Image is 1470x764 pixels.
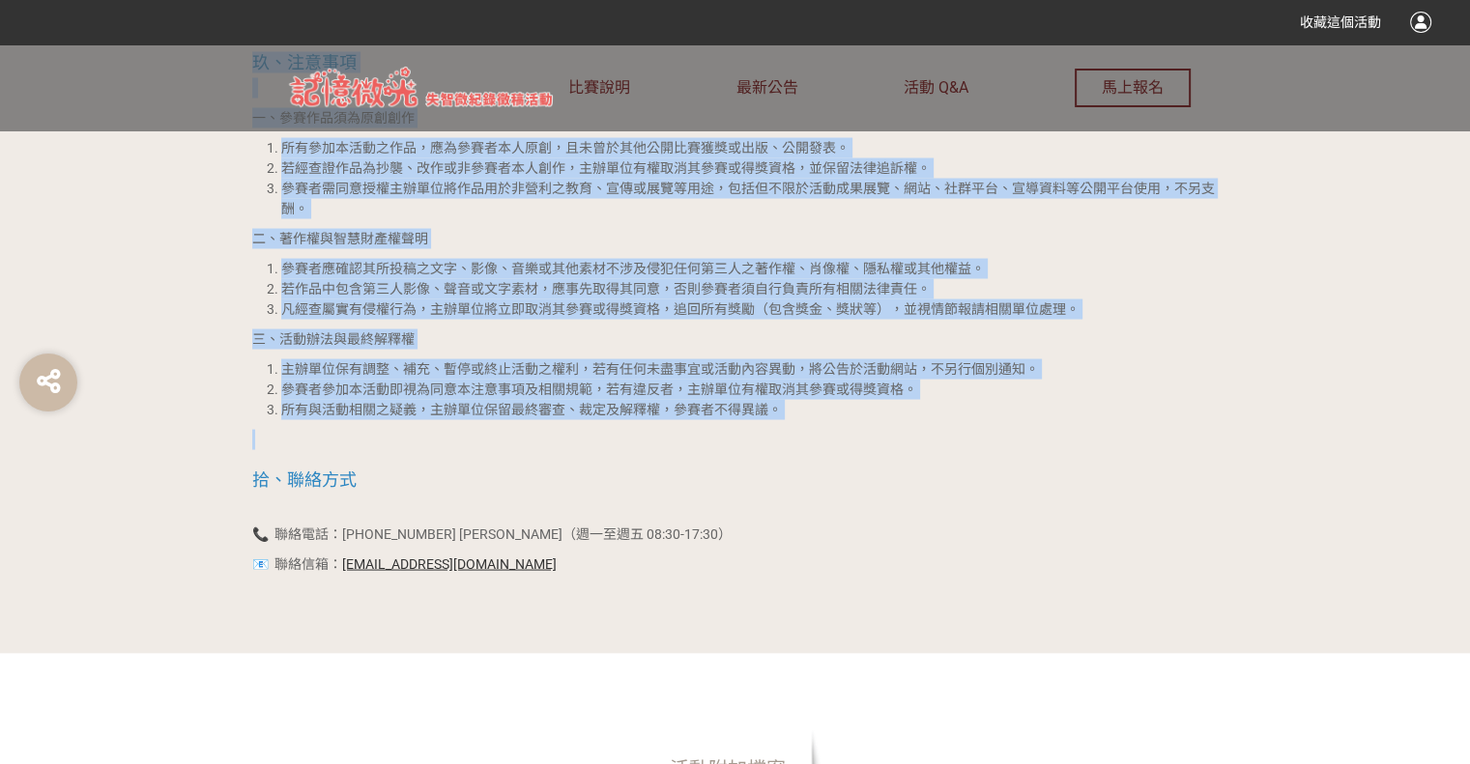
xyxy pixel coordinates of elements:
[342,555,557,571] a: [EMAIL_ADDRESS][DOMAIN_NAME]
[281,358,1219,379] li: 主辦單位保有調整、補充、暫停或終止活動之權利，若有任何未盡事宜或活動內容異動，將公告於活動網站，不另行個別通知。
[281,178,1219,218] li: 參賽者需同意授權主辦單位將作品用於非營利之教育、宣傳或展覽等用途，包括但不限於活動成果展覽、網站、社群平台、宣導資料等公開平台使用，不另支酬。
[252,468,357,489] span: 拾、聯絡方式
[281,137,1219,157] li: 所有參加本活動之作品，應為參賽者本人原創，且未曾於其他公開比賽獲獎或出版、公開發表。
[252,328,1219,349] p: 三、活動辦法與最終解釋權
[281,298,1219,319] li: 凡經查屬實有侵權行為，主辦單位將立即取消其參賽或得獎資格，追回所有獎勵（包含獎金、獎狀等），並視情節報請相關單位處理。
[252,553,1219,574] p: 📧 聯絡信箱：
[568,44,630,131] a: 比賽說明
[1075,69,1191,107] button: 馬上報名
[1102,78,1164,97] span: 馬上報名
[281,157,1219,178] li: 若經查證作品為抄襲、改作或非參賽者本人創作，主辦單位有權取消其參賽或得獎資格，並保留法律追訴權。
[281,278,1219,298] li: 若作品中包含第三人影像、聲音或文字素材，應事先取得其同意，否則參賽者須自行負責所有相關法律責任。
[252,228,1219,248] p: 二、著作權與智慧財產權聲明
[279,65,568,113] img: 記憶微光．失智微紀錄徵稿活動
[904,44,968,131] a: 活動 Q&A
[568,78,630,97] span: 比賽說明
[281,399,1219,419] li: 所有與活動相關之疑義，主辦單位保留最終審查、裁定及解釋權，參賽者不得異議。
[252,523,1219,544] p: 📞 聯絡電話：[PHONE_NUMBER] [PERSON_NAME]（週一至週五 08:30-17:30）
[736,78,798,97] span: 最新公告
[736,44,798,131] a: 最新公告
[904,78,968,97] span: 活動 Q&A
[281,379,1219,399] li: 參賽者參加本活動即視為同意本注意事項及相關規範，若有違反者，主辦單位有權取消其參賽或得獎資格。
[1300,14,1381,30] span: 收藏這個活動
[281,258,1219,278] li: 參賽者應確認其所投稿之文字、影像、音樂或其他素材不涉及侵犯任何第三人之著作權、肖像權、隱私權或其他權益。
